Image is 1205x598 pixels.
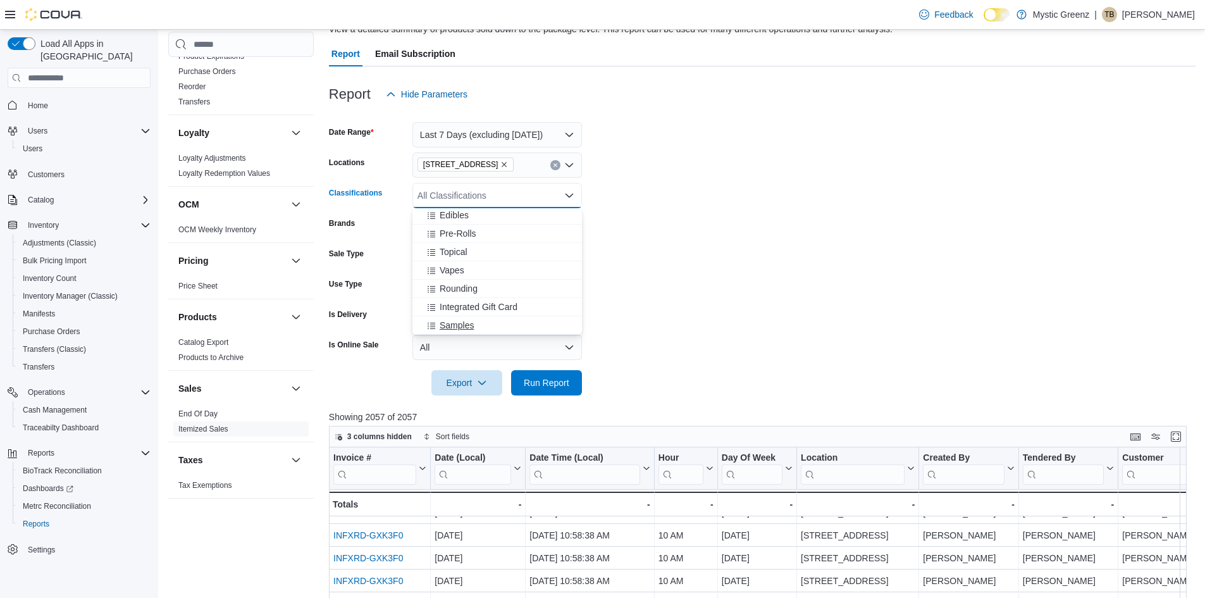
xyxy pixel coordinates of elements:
span: Purchase Orders [23,327,80,337]
button: Pricing [178,254,286,267]
button: Users [13,140,156,158]
span: Operations [28,387,65,397]
span: Users [18,141,151,156]
button: Loyalty [288,125,304,140]
a: INFXRD-GXK3F0 [333,553,403,563]
button: BioTrack Reconciliation [13,462,156,480]
button: Location [801,452,915,485]
h3: Sales [178,382,202,395]
span: Dashboards [18,481,151,496]
span: Metrc Reconciliation [23,501,91,511]
p: Mystic Greenz [1033,7,1089,22]
span: Customers [23,166,151,182]
span: Run Report [524,377,569,389]
span: Home [28,101,48,111]
button: Inventory Count [13,270,156,287]
div: [DATE] [722,573,793,589]
span: Inventory Count [23,273,77,283]
a: Purchase Orders [178,67,236,76]
a: Manifests [18,306,60,321]
span: Catalog [28,195,54,205]
span: Sort fields [436,432,469,442]
div: [DATE] 10:58:38 AM [529,528,650,543]
a: Transfers [178,97,210,106]
button: Day Of Week [722,452,793,485]
span: Products to Archive [178,352,244,363]
div: [DATE] 10:58:38 AM [529,551,650,566]
span: TB [1104,7,1114,22]
button: Invoice # [333,452,426,485]
span: Reports [23,445,151,461]
p: | [1094,7,1097,22]
div: [PERSON_NAME] [1023,528,1114,543]
span: Transfers [178,97,210,107]
button: Transfers [13,358,156,376]
button: Products [178,311,286,323]
div: 10 AM [658,573,714,589]
span: 360 S Green Mount Rd. [417,158,514,171]
span: Reorder [178,82,206,92]
span: Inventory [28,220,59,230]
h3: Loyalty [178,127,209,139]
div: Hour [658,452,703,485]
span: Settings [28,545,55,555]
button: Reports [23,445,59,461]
span: Inventory Manager (Classic) [18,289,151,304]
button: Keyboard shortcuts [1128,429,1143,444]
span: Customers [28,170,65,180]
span: Traceabilty Dashboard [18,420,151,435]
span: Transfers [23,362,54,372]
p: Showing 2057 of 2057 [329,411,1196,423]
span: Inventory [23,218,151,233]
span: Users [23,123,151,139]
button: Reports [13,515,156,533]
span: Itemized Sales [178,424,228,434]
span: Feedback [934,8,973,21]
span: Settings [23,542,151,558]
nav: Complex example [8,90,151,592]
div: Tendered By [1023,452,1104,485]
div: - [801,497,915,512]
span: Transfers (Classic) [23,344,86,354]
span: Transfers (Classic) [18,342,151,357]
button: Open list of options [564,160,574,170]
div: [DATE] [722,551,793,566]
div: Date (Local) [435,452,511,485]
button: Loyalty [178,127,286,139]
span: Catalog [23,192,151,208]
button: Last 7 Days (excluding [DATE]) [412,122,582,147]
button: Traceabilty Dashboard [13,419,156,437]
div: [PERSON_NAME] [923,528,1014,543]
button: Inventory [23,218,64,233]
span: Reports [18,516,151,532]
span: BioTrack Reconciliation [23,466,102,476]
a: Loyalty Redemption Values [178,169,270,178]
h3: Pricing [178,254,208,267]
button: Date (Local) [435,452,521,485]
a: Bulk Pricing Import [18,253,92,268]
button: Purchase Orders [13,323,156,340]
div: [DATE] [435,528,521,543]
button: Taxes [178,454,286,466]
div: Location [801,452,905,464]
span: Rounding [440,282,478,295]
span: Edibles [440,209,469,221]
a: Home [23,98,53,113]
label: Is Delivery [329,309,367,320]
span: Purchase Orders [18,324,151,339]
a: Settings [23,542,60,558]
h3: Report [329,87,371,102]
span: Loyalty Redemption Values [178,168,270,178]
a: OCM Weekly Inventory [178,225,256,234]
a: Users [18,141,47,156]
a: Products to Archive [178,353,244,362]
div: Tabitha Brinkman [1102,7,1117,22]
button: Transfers (Classic) [13,340,156,358]
a: Adjustments (Classic) [18,235,101,251]
div: Tendered By [1023,452,1104,464]
div: Invoice # [333,452,416,464]
button: Vapes [412,261,582,280]
button: Edibles [412,206,582,225]
button: Operations [3,383,156,401]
